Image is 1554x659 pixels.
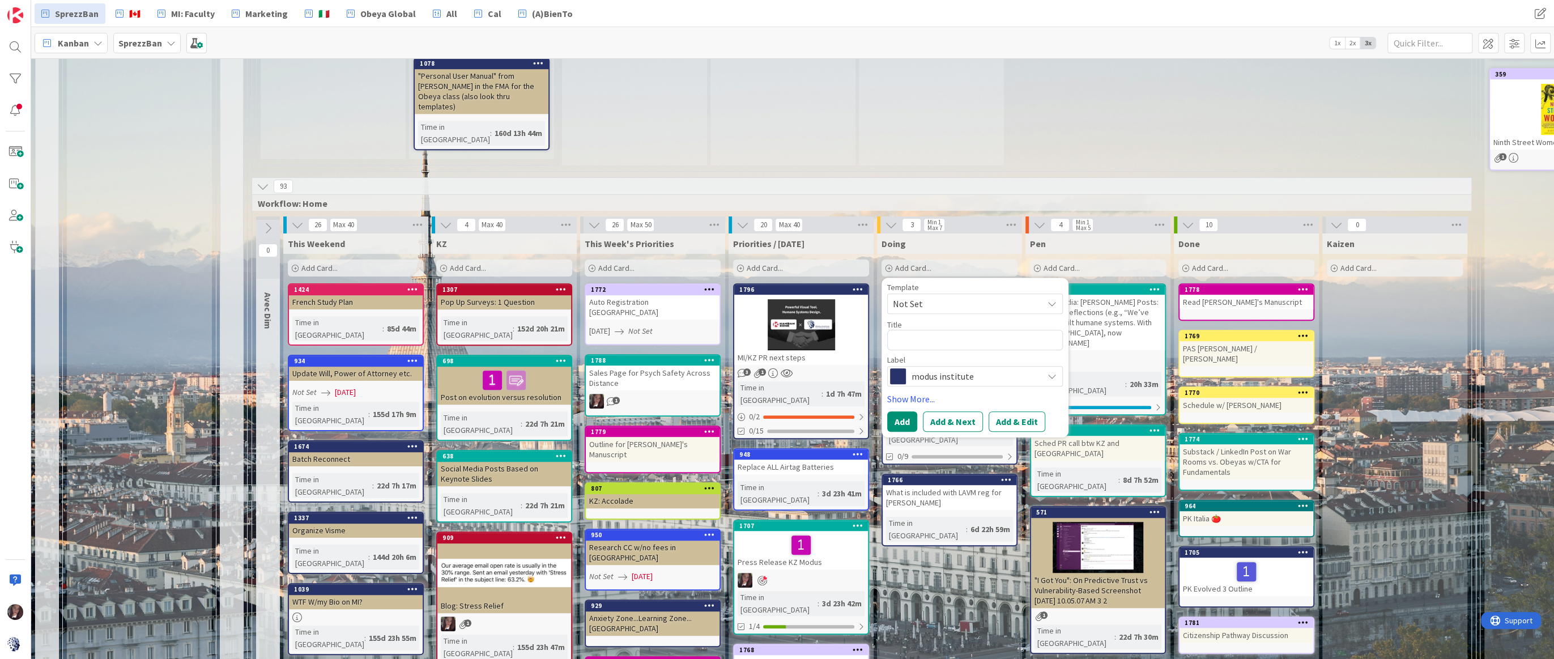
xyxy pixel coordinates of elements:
[335,386,356,398] span: [DATE]
[1030,506,1166,654] a: 571"I Got You": On Predictive Trust vs Vulnerability-Based Screenshot [DATE] 10.05.07 AM 3 2Time ...
[605,218,624,232] span: 26
[818,597,819,610] span: :
[1178,546,1314,607] a: 1705PK Evolved 3 Outline
[1178,283,1314,321] a: 1778Read [PERSON_NAME]'s Manuscript
[418,121,490,146] div: Time in [GEOGRAPHIC_DATA]
[441,316,513,341] div: Time in [GEOGRAPHIC_DATA]
[1030,238,1046,249] span: Pen
[442,534,571,542] div: 909
[513,322,514,335] span: :
[442,452,571,460] div: 638
[586,437,719,462] div: Outline for [PERSON_NAME]'s Manuscript
[1185,619,1313,627] div: 1781
[586,427,719,437] div: 1779
[288,583,424,655] a: 1039WTF W/my Bio on MI?Time in [GEOGRAPHIC_DATA]:155d 23h 55m
[368,408,370,420] span: :
[585,354,721,416] a: 1788Sales Page for Psych Safety Across DistanceTD
[1180,295,1313,309] div: Read [PERSON_NAME]'s Manuscript
[171,7,215,20] span: MI: Faculty
[1180,444,1313,479] div: Substack / LinkedIn Post on War Rooms vs. Obeyas w/CTA for Fundamentals
[734,410,868,424] div: 0/2
[1180,434,1313,479] div: 1774Substack / LinkedIn Post on War Rooms vs. Obeyas w/CTA for Fundamentals
[887,356,905,364] span: Label
[734,449,868,460] div: 948
[586,530,719,540] div: 950
[586,427,719,462] div: 1779Outline for [PERSON_NAME]'s Manuscript
[1180,501,1313,511] div: 964
[512,3,580,24] a: (A)BienTo
[258,198,1457,209] span: Workflow: Home
[374,479,419,492] div: 22d 7h 17m
[589,571,614,581] i: Not Set
[883,475,1016,485] div: 1766
[1034,372,1125,397] div: Time in [GEOGRAPHIC_DATA]
[415,58,548,114] div: 1078"Personal User Manual" from [PERSON_NAME] in the FMA for the Obeya class (also look thru temp...
[738,591,818,616] div: Time in [GEOGRAPHIC_DATA]
[1180,284,1313,295] div: 1778
[734,521,868,569] div: 1707Press Release KZ Modus
[289,441,423,452] div: 1674
[513,641,514,653] span: :
[734,350,868,365] div: MI/KZ PR next steps
[1118,474,1120,486] span: :
[966,523,968,535] span: :
[1031,507,1165,517] div: 571
[288,283,424,346] a: 1424French Study PlanTime in [GEOGRAPHIC_DATA]:85d 44m
[585,482,721,520] a: 807KZ: Accolade
[1330,37,1345,49] span: 1x
[420,59,548,67] div: 1078
[1180,618,1313,643] div: 1781Citizenship Pathway Discussion
[1180,501,1313,526] div: 964PK Italia 🍅
[887,283,919,291] span: Template
[586,494,719,508] div: KZ: Accolade
[436,355,572,441] a: 698Post on evolution versus resolutionTime in [GEOGRAPHIC_DATA]:22d 7h 21m
[895,263,931,273] span: Add Card...
[292,316,382,341] div: Time in [GEOGRAPHIC_DATA]
[739,646,868,654] div: 1768
[333,222,354,228] div: Max 40
[1030,424,1166,497] a: 1780Sched PR call btw KZ and [GEOGRAPHIC_DATA]Time in [GEOGRAPHIC_DATA]:8d 7h 52m
[586,365,719,390] div: Sales Page for Psych Safety Across Distance
[514,641,568,653] div: 155d 23h 47m
[1031,426,1165,461] div: 1780Sched PR call btw KZ and [GEOGRAPHIC_DATA]
[747,263,783,273] span: Add Card...
[1031,400,1165,414] div: 0/1
[437,356,571,405] div: 698Post on evolution versus resolution
[225,3,295,24] a: Marketing
[437,284,571,309] div: 1307Pop Up Surveys: 1 Question
[289,441,423,466] div: 1674Batch Reconnect
[55,7,99,20] span: SprezzBan
[586,530,719,565] div: 950Research CC w/no fees in [GEOGRAPHIC_DATA]
[292,626,364,651] div: Time in [GEOGRAPHIC_DATA]
[24,2,52,15] span: Support
[370,408,419,420] div: 155d 17h 9m
[289,366,423,381] div: Update Will, Power of Attorney etc.
[360,7,416,20] span: Obeya Global
[1036,427,1165,435] div: 1780
[437,461,571,486] div: Social Media Posts Based on Keynote Slides
[586,601,719,636] div: 929Anxiety Zone...Learning Zone...[GEOGRAPHIC_DATA]
[301,263,338,273] span: Add Card...
[1345,37,1360,49] span: 2x
[7,604,23,620] img: TD
[1178,433,1314,491] a: 1774Substack / LinkedIn Post on War Rooms vs. Obeyas w/CTA for Fundamentals
[902,218,921,232] span: 3
[585,529,721,590] a: 950Research CC w/no fees in [GEOGRAPHIC_DATA]Not Set[DATE]
[1178,238,1200,249] span: Done
[734,284,868,295] div: 1796
[628,326,653,336] i: Not Set
[288,355,424,431] a: 934Update Will, Power of Attorney etc.Not Set[DATE]Time in [GEOGRAPHIC_DATA]:155d 17h 9m
[819,487,865,500] div: 3d 23h 41m
[441,411,521,436] div: Time in [GEOGRAPHIC_DATA]
[292,387,317,397] i: Not Set
[441,493,521,518] div: Time in [GEOGRAPHIC_DATA]
[1499,153,1506,160] span: 1
[292,402,368,427] div: Time in [GEOGRAPHIC_DATA]
[888,476,1016,484] div: 1766
[436,450,572,522] a: 638Social Media Posts Based on Keynote SlidesTime in [GEOGRAPHIC_DATA]:22d 7h 21m
[151,3,222,24] a: MI: Faculty
[289,584,423,609] div: 1039WTF W/my Bio on MI?
[586,355,719,365] div: 1788
[1180,398,1313,413] div: Schedule w/ [PERSON_NAME]
[1180,618,1313,628] div: 1781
